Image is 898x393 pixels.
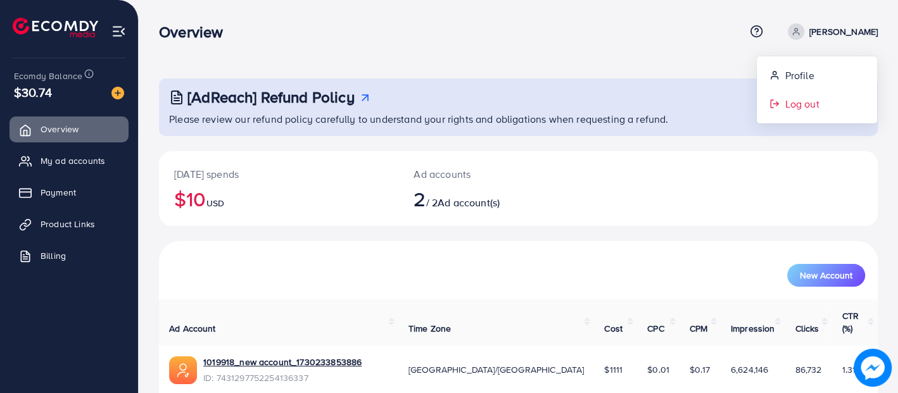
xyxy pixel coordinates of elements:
span: [GEOGRAPHIC_DATA]/[GEOGRAPHIC_DATA] [408,363,585,376]
span: $0.17 [690,363,710,376]
a: 1019918_new account_1730233853886 [203,356,362,368]
span: CPC [647,322,664,335]
span: USD [206,197,224,209]
span: Ad account(s) [438,196,500,209]
span: ID: 7431297752254136337 [203,371,362,384]
ul: [PERSON_NAME] [756,56,878,124]
img: image [111,87,124,99]
span: 6,624,146 [731,363,768,376]
p: Please review our refund policy carefully to understand your rights and obligations when requesti... [169,111,870,127]
span: Profile [785,68,814,83]
span: Time Zone [408,322,451,335]
span: $0.01 [647,363,669,376]
p: [PERSON_NAME] [809,24,878,39]
h3: Overview [159,23,233,41]
h2: / 2 [414,187,563,211]
a: Overview [9,116,129,142]
img: image [854,349,892,387]
h3: [AdReach] Refund Policy [187,88,355,106]
span: CPM [690,322,707,335]
a: Product Links [9,211,129,237]
button: New Account [787,264,865,287]
img: menu [111,24,126,39]
p: [DATE] spends [174,166,383,182]
span: 1.31 [842,363,856,376]
span: Cost [604,322,623,335]
span: Ecomdy Balance [14,70,82,82]
span: Ad Account [169,322,216,335]
span: Payment [41,186,76,199]
span: Clicks [795,322,819,335]
span: $30.74 [14,83,52,101]
span: My ad accounts [41,154,105,167]
span: New Account [800,271,852,280]
span: Log out [785,96,819,111]
p: Ad accounts [414,166,563,182]
span: Product Links [41,218,95,230]
span: Impression [731,322,775,335]
a: [PERSON_NAME] [783,23,878,40]
span: $1111 [604,363,623,376]
a: Billing [9,243,129,268]
span: 2 [414,184,426,213]
a: Payment [9,180,129,205]
span: Overview [41,123,79,135]
img: ic-ads-acc.e4c84228.svg [169,356,197,384]
h2: $10 [174,187,383,211]
img: logo [13,18,98,37]
span: Billing [41,249,66,262]
a: My ad accounts [9,148,129,173]
span: CTR (%) [842,309,858,335]
span: 86,732 [795,363,821,376]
